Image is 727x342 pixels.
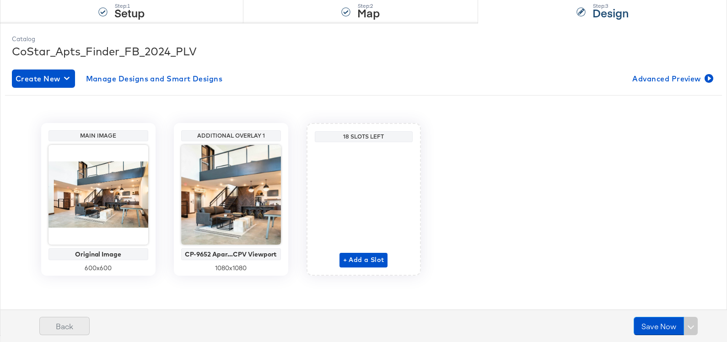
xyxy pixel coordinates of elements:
span: Create New [16,72,71,85]
button: Back [39,317,90,335]
strong: Design [592,5,629,20]
strong: Map [357,5,380,20]
div: Additional Overlay 1 [183,132,279,139]
div: Step: 1 [114,3,145,9]
span: Advanced Preview [632,72,711,85]
div: Step: 3 [592,3,629,9]
div: CoStar_Apts_Finder_FB_2024_PLV [12,43,715,59]
div: 18 Slots Left [317,133,410,140]
button: Advanced Preview [629,69,715,88]
button: Manage Designs and Smart Designs [82,69,226,88]
button: Save Now [634,317,684,335]
div: Main Image [51,132,146,139]
div: Catalog [12,35,715,43]
div: 600 x 600 [48,264,148,273]
button: + Add a Slot [339,253,388,267]
button: Create New [12,69,75,88]
div: CP-9652 Apar...CPV Viewport [183,251,279,258]
span: + Add a Slot [343,254,384,266]
strong: Setup [114,5,145,20]
div: Step: 2 [357,3,380,9]
div: Original Image [51,251,146,258]
span: Manage Designs and Smart Designs [86,72,223,85]
div: 1080 x 1080 [181,264,281,273]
